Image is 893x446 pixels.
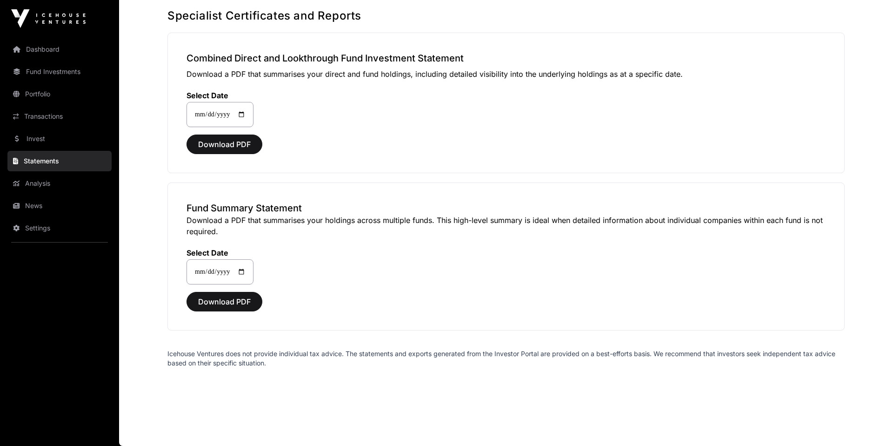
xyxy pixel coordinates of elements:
[187,135,262,154] button: Download PDF
[187,52,826,65] h3: Combined Direct and Lookthrough Fund Investment Statement
[7,151,112,171] a: Statements
[7,196,112,216] a: News
[7,106,112,127] a: Transactions
[7,39,112,60] a: Dashboard
[198,296,251,307] span: Download PDF
[846,401,893,446] iframe: Chat Widget
[187,91,253,100] label: Select Date
[187,215,826,237] p: Download a PDF that summarises your holdings across multiple funds. This high-level summary is id...
[198,139,251,150] span: Download PDF
[187,248,253,257] label: Select Date
[7,61,112,82] a: Fund Investments
[7,218,112,238] a: Settings
[187,292,262,311] button: Download PDF
[7,84,112,104] a: Portfolio
[167,349,845,368] p: Icehouse Ventures does not provide individual tax advice. The statements and exports generated fr...
[7,173,112,194] a: Analysis
[187,202,826,215] h3: Fund Summary Statement
[187,68,826,80] p: Download a PDF that summarises your direct and fund holdings, including detailed visibility into ...
[11,9,86,28] img: Icehouse Ventures Logo
[167,8,845,23] h1: Specialist Certificates and Reports
[187,144,262,153] a: Download PDF
[7,128,112,149] a: Invest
